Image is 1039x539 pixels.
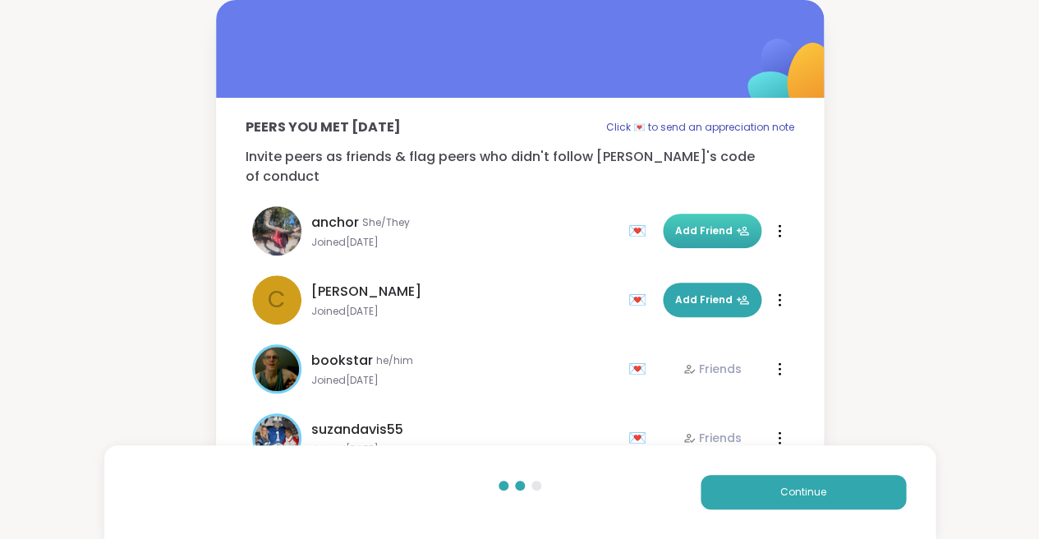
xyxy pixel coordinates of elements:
[362,216,410,229] span: She/They
[376,354,413,367] span: he/him
[268,283,285,317] span: C
[311,305,618,318] span: Joined [DATE]
[311,374,618,387] span: Joined [DATE]
[606,117,794,137] p: Click 💌 to send an appreciation note
[683,361,742,377] div: Friends
[255,416,299,460] img: suzandavis55
[311,236,618,249] span: Joined [DATE]
[311,282,421,302] span: [PERSON_NAME]
[246,147,794,187] p: Invite peers as friends & flag peers who didn't follow [PERSON_NAME]'s code of conduct
[255,347,299,391] img: bookstar
[246,117,401,137] p: Peers you met [DATE]
[311,443,618,456] span: Joined [DATE]
[628,218,653,244] div: 💌
[311,213,359,233] span: anchor
[675,223,749,238] span: Add Friend
[628,425,653,451] div: 💌
[311,351,373,371] span: bookstar
[628,356,653,382] div: 💌
[675,293,749,307] span: Add Friend
[628,287,653,313] div: 💌
[663,214,761,248] button: Add Friend
[663,283,761,317] button: Add Friend
[780,485,826,500] span: Continue
[311,420,403,440] span: suzandavis55
[701,475,906,509] button: Continue
[683,430,742,446] div: Friends
[252,206,301,256] img: anchor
